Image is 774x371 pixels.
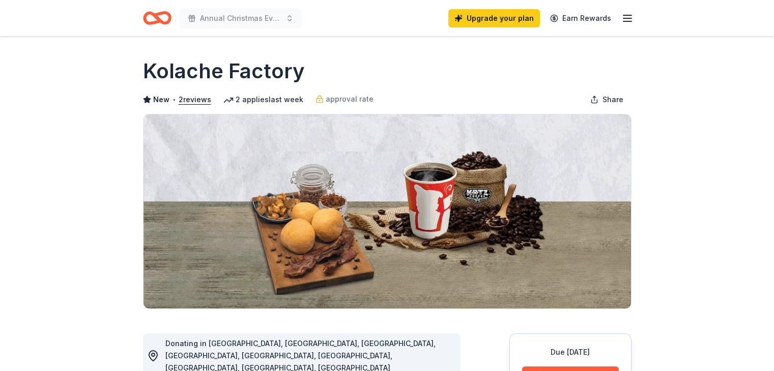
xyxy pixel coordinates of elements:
[448,9,540,27] a: Upgrade your plan
[316,93,374,105] a: approval rate
[143,57,305,85] h1: Kolache Factory
[603,94,623,106] span: Share
[200,12,281,24] span: Annual Christmas Event
[153,94,169,106] span: New
[180,8,302,28] button: Annual Christmas Event
[172,96,176,104] span: •
[326,93,374,105] span: approval rate
[223,94,303,106] div: 2 applies last week
[144,114,631,308] img: Image for Kolache Factory
[582,89,632,110] button: Share
[179,94,211,106] button: 2reviews
[522,346,619,358] div: Due [DATE]
[544,9,617,27] a: Earn Rewards
[143,6,171,30] a: Home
